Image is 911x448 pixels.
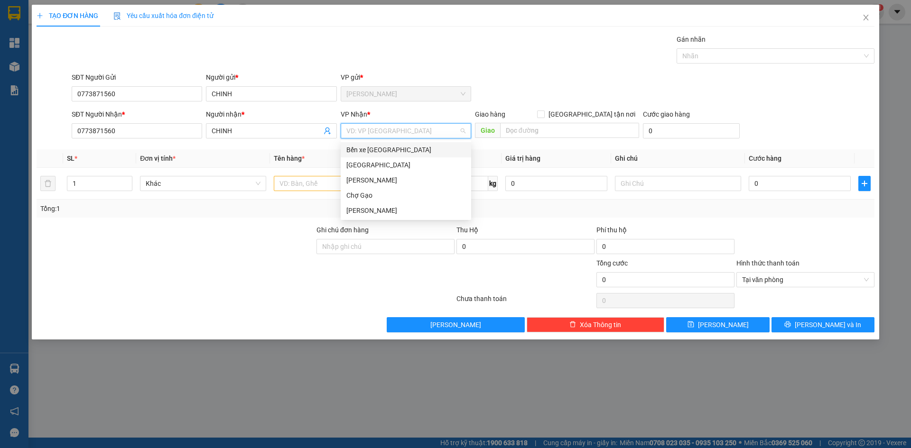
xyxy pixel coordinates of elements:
[346,175,465,185] div: [PERSON_NAME]
[862,14,870,21] span: close
[580,320,621,330] span: Xóa Thông tin
[545,109,639,119] span: [GEOGRAPHIC_DATA] tận nơi
[666,317,769,332] button: save[PERSON_NAME]
[505,176,607,191] input: 0
[346,145,465,155] div: Bến xe [GEOGRAPHIC_DATA]
[853,5,879,31] button: Close
[346,160,465,170] div: [GEOGRAPHIC_DATA]
[858,176,871,191] button: plus
[341,173,471,188] div: Cao Tốc
[37,12,43,19] span: plus
[736,259,799,267] label: Hình thức thanh toán
[113,12,121,20] img: icon
[527,317,665,332] button: deleteXóa Thông tin
[341,142,471,157] div: Bến xe Tiền Giang
[146,176,260,191] span: Khác
[500,123,639,138] input: Dọc đường
[611,149,745,168] th: Ghi chú
[455,293,595,310] div: Chưa thanh toán
[456,226,478,234] span: Thu Hộ
[113,12,214,19] span: Yêu cầu xuất hóa đơn điện tử
[749,155,781,162] span: Cước hàng
[40,176,56,191] button: delete
[316,239,455,254] input: Ghi chú đơn hàng
[772,317,874,332] button: printer[PERSON_NAME] và In
[206,109,336,119] div: Người nhận
[859,180,870,187] span: plus
[596,225,734,239] div: Phí thu hộ
[72,109,202,119] div: SĐT Người Nhận
[40,203,352,214] div: Tổng: 1
[475,110,505,118] span: Giao hàng
[324,127,331,135] span: user-add
[698,320,749,330] span: [PERSON_NAME]
[505,155,540,162] span: Giá trị hàng
[430,320,481,330] span: [PERSON_NAME]
[274,155,305,162] span: Tên hàng
[784,321,791,329] span: printer
[795,320,861,330] span: [PERSON_NAME] và In
[742,273,869,287] span: Tại văn phòng
[140,155,176,162] span: Đơn vị tính
[72,72,202,82] div: SĐT Người Gửi
[569,321,576,329] span: delete
[688,321,694,329] span: save
[67,155,74,162] span: SL
[346,190,465,201] div: Chợ Gạo
[346,205,465,216] div: [PERSON_NAME]
[475,123,500,138] span: Giao
[346,87,465,101] span: Cao Tốc
[37,12,98,19] span: TẠO ĐƠN HÀNG
[615,176,741,191] input: Ghi Chú
[274,176,400,191] input: VD: Bàn, Ghế
[387,317,525,332] button: [PERSON_NAME]
[341,203,471,218] div: Nguyễn Văn Nguyễn
[677,36,706,43] label: Gán nhãn
[316,226,369,234] label: Ghi chú đơn hàng
[643,123,740,138] input: Cước giao hàng
[596,259,628,267] span: Tổng cước
[341,110,367,118] span: VP Nhận
[341,188,471,203] div: Chợ Gạo
[341,157,471,173] div: Sài Gòn
[206,72,336,82] div: Người gửi
[341,72,471,82] div: VP gửi
[488,176,498,191] span: kg
[643,110,690,118] label: Cước giao hàng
